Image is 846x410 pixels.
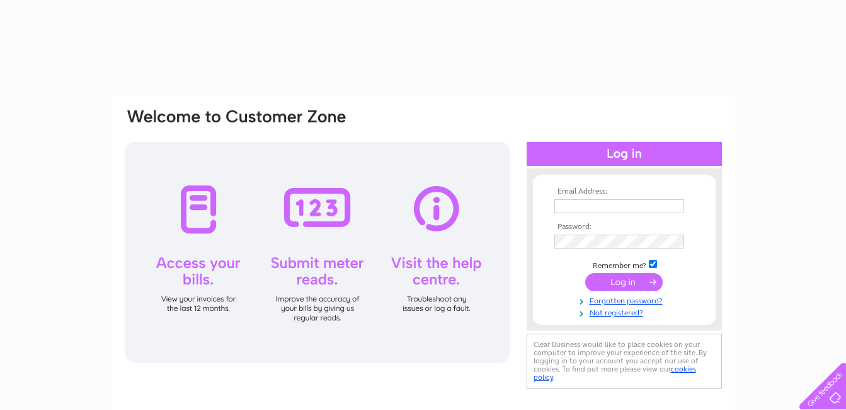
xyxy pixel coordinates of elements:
[534,365,696,382] a: cookies policy
[551,187,697,196] th: Email Address:
[527,334,722,389] div: Clear Business would like to place cookies on your computer to improve your experience of the sit...
[551,258,697,271] td: Remember me?
[554,294,697,306] a: Forgotten password?
[551,223,697,231] th: Password:
[585,273,663,291] input: Submit
[554,306,697,318] a: Not registered?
